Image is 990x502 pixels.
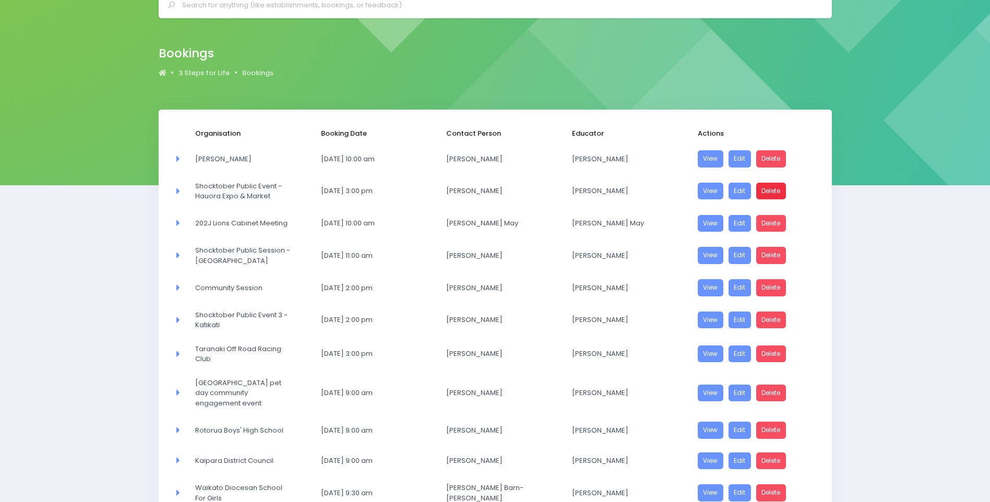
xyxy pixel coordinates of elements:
[439,303,565,337] td: Berenice Langson
[446,283,544,293] span: [PERSON_NAME]
[691,208,817,239] td: <a href="https://3sfl.stjis.org.nz/booking/c2c62c70-5ad9-426f-becc-d83a448b8026" class="btn btn-p...
[439,208,565,239] td: teressa May
[188,415,314,446] td: Rotorua Boys' High School
[195,154,293,164] span: [PERSON_NAME]
[321,283,419,293] span: [DATE] 2:00 pm
[729,215,752,232] a: Edit
[756,279,786,296] a: Delete
[572,349,670,359] span: [PERSON_NAME]
[446,388,544,398] span: [PERSON_NAME]
[572,488,670,498] span: [PERSON_NAME]
[729,484,752,501] a: Edit
[195,310,293,330] span: Shocktober Public Event 3 - Katikati
[729,247,752,264] a: Edit
[439,371,565,415] td: Sue Alsop
[698,247,724,264] a: View
[446,128,544,139] span: Contact Person
[729,422,752,439] a: Edit
[188,174,314,208] td: Shocktober Public Event - Hauora Expo &amp; Market
[698,484,724,501] a: View
[698,422,724,439] a: View
[314,238,440,272] td: 12 October 2025 11:00 am
[439,174,565,208] td: June Smith
[195,245,293,266] span: Shocktober Public Session - [GEOGRAPHIC_DATA]
[565,272,691,303] td: Ros Moffatt
[756,345,786,363] a: Delete
[565,174,691,208] td: June Smith
[321,218,419,229] span: [DATE] 10:00 am
[756,150,786,168] a: Delete
[691,174,817,208] td: <a href="https://3sfl.stjis.org.nz/booking/59e3a6a8-4bb0-4562-bdc9-306609814c18" class="btn btn-p...
[321,388,419,398] span: [DATE] 9:00 am
[446,349,544,359] span: [PERSON_NAME]
[698,385,724,402] a: View
[195,425,293,436] span: Rotorua Boys' High School
[439,272,565,303] td: Ros Moffatt
[691,144,817,174] td: <a href="https://3sfl.stjis.org.nz/booking/650b2ffc-3b2d-4ee5-af87-4a4eef002796" class="btn btn-p...
[314,208,440,239] td: 12 October 2025 10:00 am
[446,250,544,261] span: [PERSON_NAME]
[729,385,752,402] a: Edit
[698,215,724,232] a: View
[691,446,817,476] td: <a href="https://3sfl.stjis.org.nz/booking/d4f6357a-8aa7-4085-b1bf-e05ec3c615c8" class="btn btn-p...
[242,68,273,78] a: Bookings
[195,378,293,409] span: [GEOGRAPHIC_DATA] pet day community engagement event
[321,315,419,325] span: [DATE] 2:00 pm
[321,488,419,498] span: [DATE] 9:30 am
[565,208,691,239] td: Teressa May
[446,425,544,436] span: [PERSON_NAME]
[446,315,544,325] span: [PERSON_NAME]
[572,425,670,436] span: [PERSON_NAME]
[314,337,440,371] td: 12 October 2025 3:00 pm
[565,238,691,272] td: Brent Barber
[439,337,565,371] td: Di Gleeson
[565,144,691,174] td: Samantha Jones
[756,247,786,264] a: Delete
[195,456,293,466] span: Kaipara District Council
[321,154,419,164] span: [DATE] 10:00 am
[756,422,786,439] a: Delete
[195,181,293,201] span: Shocktober Public Event - Hauora Expo & Market
[178,68,230,78] span: 3 Steps for Life
[321,425,419,436] span: [DATE] 9:00 am
[195,283,293,293] span: Community Session
[698,312,724,329] a: View
[691,415,817,446] td: <a href="https://3sfl.stjis.org.nz/booking/9e582bc2-07ff-43ab-beb9-27c03de916a7" class="btn btn-p...
[729,345,752,363] a: Edit
[729,312,752,329] a: Edit
[698,452,724,470] a: View
[321,128,419,139] span: Booking Date
[691,272,817,303] td: <a href="https://3sfl.stjis.org.nz/booking/a418e812-6faa-443d-8c89-1a84115150b6" class="btn btn-p...
[439,415,565,446] td: Stephanie Adlam
[729,150,752,168] a: Edit
[698,279,724,296] a: View
[691,371,817,415] td: <a href="https://3sfl.stjis.org.nz/booking/8f0c8c27-2e5e-4f9a-b172-ce232e643d7b" class="btn btn-p...
[691,337,817,371] td: <a href="https://3sfl.stjis.org.nz/booking/52852520-8be6-4f23-8a4b-8500b889ce42" class="btn btn-p...
[756,385,786,402] a: Delete
[314,446,440,476] td: 13 October 2025 9:00 am
[572,218,670,229] span: [PERSON_NAME] May
[698,183,724,200] a: View
[729,183,752,200] a: Edit
[321,186,419,196] span: [DATE] 3:00 pm
[188,337,314,371] td: Taranaki Off Road Racing Club
[439,446,565,476] td: Wendy Mosley
[314,303,440,337] td: 12 October 2025 2:00 pm
[756,452,786,470] a: Delete
[321,349,419,359] span: [DATE] 3:00 pm
[321,456,419,466] span: [DATE] 9:00 am
[446,154,544,164] span: [PERSON_NAME]
[188,238,314,272] td: Shocktober Public Session - Kaikoura
[314,272,440,303] td: 12 October 2025 2:00 pm
[698,128,795,139] span: Actions
[756,183,786,200] a: Delete
[188,144,314,174] td: Sharayne MOIR
[729,452,752,470] a: Edit
[314,174,440,208] td: 11 October 2025 3:00 pm
[565,371,691,415] td: Sue Alsop
[565,446,691,476] td: Peter Yandall
[195,218,293,229] span: 202J Lions Cabinet Meeting
[572,388,670,398] span: [PERSON_NAME]
[188,371,314,415] td: Sefton School pet day community engagement event
[572,154,670,164] span: [PERSON_NAME]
